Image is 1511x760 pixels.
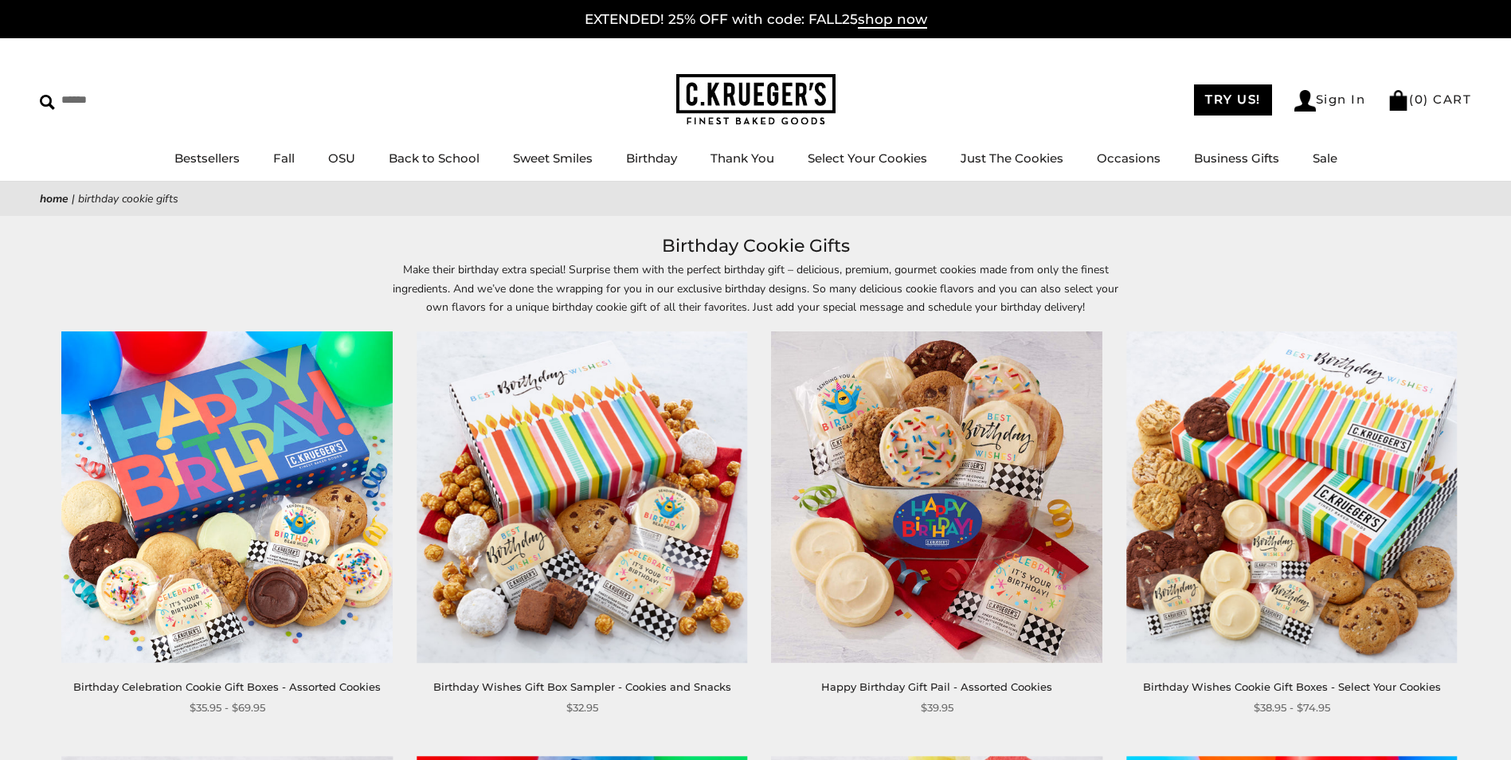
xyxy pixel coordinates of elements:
a: Happy Birthday Gift Pail - Assorted Cookies [821,680,1052,693]
a: Birthday Celebration Cookie Gift Boxes - Assorted Cookies [73,680,381,693]
a: (0) CART [1388,92,1471,107]
a: Business Gifts [1194,151,1279,166]
a: Bestsellers [174,151,240,166]
a: Sign In [1294,90,1366,112]
nav: breadcrumbs [40,190,1471,208]
a: EXTENDED! 25% OFF with code: FALL25shop now [585,11,927,29]
img: Happy Birthday Gift Pail - Assorted Cookies [771,332,1102,664]
a: Occasions [1097,151,1161,166]
img: Account [1294,90,1316,112]
span: shop now [858,11,927,29]
a: Back to School [389,151,480,166]
a: OSU [328,151,355,166]
a: TRY US! [1194,84,1272,116]
img: C.KRUEGER'S [676,74,836,126]
a: Birthday Wishes Gift Box Sampler - Cookies and Snacks [433,680,731,693]
a: Sale [1313,151,1337,166]
span: Birthday Cookie Gifts [78,191,178,206]
a: Sweet Smiles [513,151,593,166]
p: Make their birthday extra special! Surprise them with the perfect birthday gift – delicious, prem... [389,261,1122,315]
h1: Birthday Cookie Gifts [64,232,1447,261]
a: Select Your Cookies [808,151,927,166]
a: Just The Cookies [961,151,1063,166]
a: Home [40,191,69,206]
span: $39.95 [921,699,953,716]
img: Birthday Wishes Cookie Gift Boxes - Select Your Cookies [1126,332,1458,664]
img: Bag [1388,90,1409,111]
a: Fall [273,151,295,166]
span: 0 [1415,92,1424,107]
input: Search [40,88,229,112]
a: Thank You [710,151,774,166]
a: Birthday [626,151,677,166]
img: Birthday Wishes Gift Box Sampler - Cookies and Snacks [417,332,748,664]
span: $35.95 - $69.95 [190,699,265,716]
a: Birthday Wishes Cookie Gift Boxes - Select Your Cookies [1143,680,1441,693]
span: $38.95 - $74.95 [1254,699,1330,716]
img: Search [40,95,55,110]
span: $32.95 [566,699,598,716]
img: Birthday Celebration Cookie Gift Boxes - Assorted Cookies [61,332,393,664]
span: | [72,191,75,206]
